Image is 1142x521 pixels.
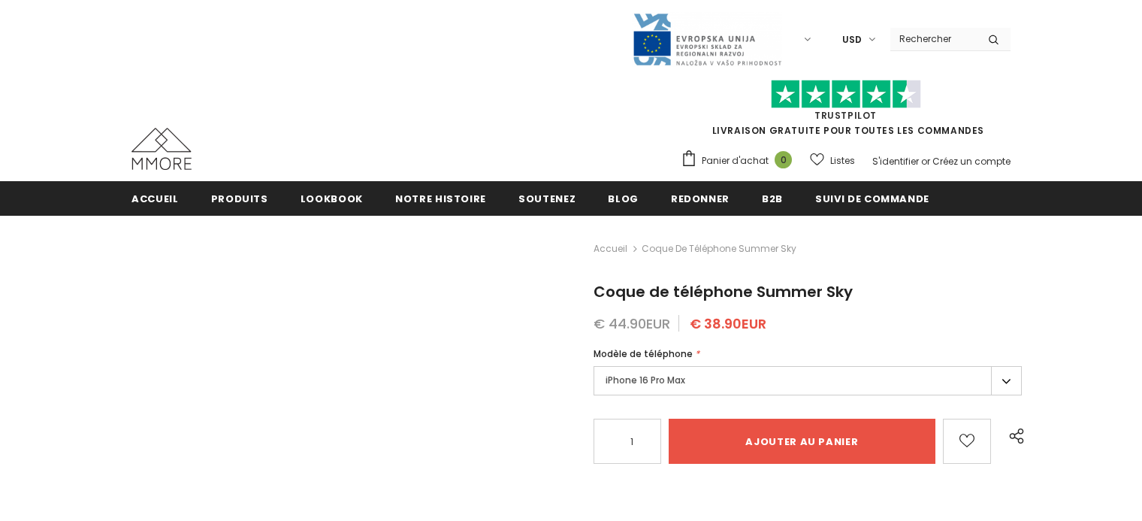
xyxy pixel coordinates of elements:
[681,150,799,172] a: Panier d'achat 0
[632,32,782,45] a: Javni Razpis
[815,192,929,206] span: Suivi de commande
[932,155,1011,168] a: Créez un compte
[594,240,627,258] a: Accueil
[681,86,1011,137] span: LIVRAISON GRATUITE POUR TOUTES LES COMMANDES
[762,181,783,215] a: B2B
[842,32,862,47] span: USD
[211,181,268,215] a: Produits
[131,128,192,170] img: Cas MMORE
[890,28,977,50] input: Search Site
[702,153,769,168] span: Panier d'achat
[395,192,486,206] span: Notre histoire
[594,314,670,333] span: € 44.90EUR
[775,151,792,168] span: 0
[301,181,363,215] a: Lookbook
[872,155,919,168] a: S'identifier
[815,181,929,215] a: Suivi de commande
[771,80,921,109] img: Faites confiance aux étoiles pilotes
[810,147,855,174] a: Listes
[131,192,179,206] span: Accueil
[671,192,730,206] span: Redonner
[762,192,783,206] span: B2B
[594,281,853,302] span: Coque de téléphone Summer Sky
[301,192,363,206] span: Lookbook
[671,181,730,215] a: Redonner
[690,314,766,333] span: € 38.90EUR
[395,181,486,215] a: Notre histoire
[814,109,877,122] a: TrustPilot
[131,181,179,215] a: Accueil
[211,192,268,206] span: Produits
[608,192,639,206] span: Blog
[921,155,930,168] span: or
[669,419,936,464] input: Ajouter au panier
[518,181,576,215] a: soutenez
[594,366,1022,395] label: iPhone 16 Pro Max
[830,153,855,168] span: Listes
[632,12,782,67] img: Javni Razpis
[594,347,693,360] span: Modèle de téléphone
[642,240,796,258] span: Coque de téléphone Summer Sky
[608,181,639,215] a: Blog
[518,192,576,206] span: soutenez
